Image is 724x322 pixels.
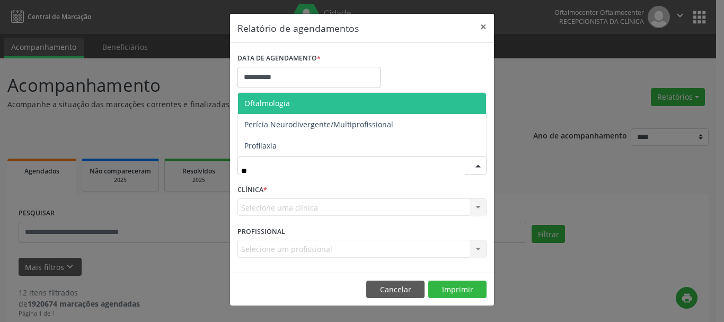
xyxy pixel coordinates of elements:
label: DATA DE AGENDAMENTO [237,50,321,67]
button: Cancelar [366,281,425,299]
button: Close [473,14,494,40]
h5: Relatório de agendamentos [237,21,359,35]
label: PROFISSIONAL [237,223,285,240]
button: Imprimir [428,281,487,299]
label: CLÍNICA [237,182,267,198]
span: Oftalmologia [244,98,290,108]
span: Perícia Neurodivergente/Multiprofissional [244,119,393,129]
span: Profilaxia [244,141,277,151]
